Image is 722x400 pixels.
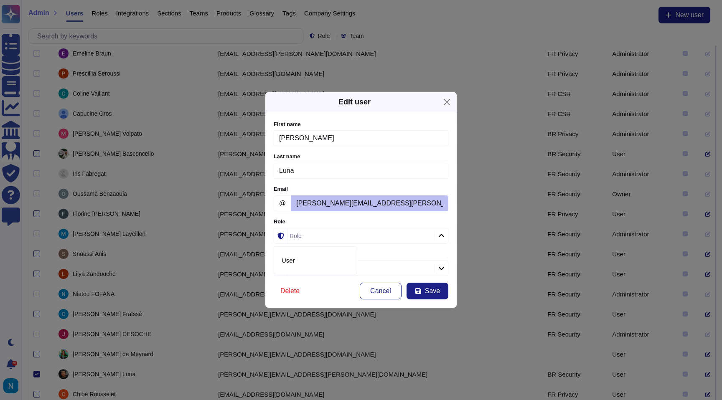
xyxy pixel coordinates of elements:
input: Enter user lastname [274,163,448,179]
label: Last name [274,154,448,159]
button: Cancel [360,283,402,299]
button: Delete [274,283,306,299]
span: Delete [280,288,300,294]
div: User [282,257,349,264]
input: Enter email [291,195,448,211]
label: Role [274,219,448,225]
span: User [282,257,295,264]
label: Team [274,252,448,257]
button: Close [440,96,453,109]
span: Save [425,288,440,294]
span: Cancel [370,288,391,294]
button: Save [407,283,448,299]
span: @ [274,195,291,211]
input: Enter user firstname [274,130,448,146]
div: Edit user [338,96,371,108]
div: User [278,251,353,270]
div: Role [290,233,302,239]
label: Email [274,187,448,192]
label: First name [274,122,448,127]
